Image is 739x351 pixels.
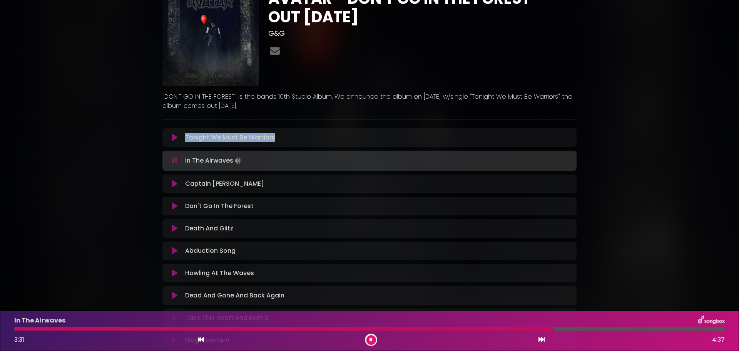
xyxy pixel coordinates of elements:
[712,335,725,344] span: 4:37
[268,29,577,38] h3: G&G
[185,246,236,255] p: Abduction Song
[185,269,254,278] p: Howling At The Waves
[185,291,284,300] p: Dead And Gone And Back Again
[14,335,24,344] span: 3:31
[14,316,65,325] p: In The Airwaves
[233,155,244,166] img: waveform4.gif
[698,316,725,326] img: songbox-logo-white.png
[162,92,577,111] p: "DON'T GO IN THE FOREST" is the bands 10th Studio Album. We announce the album on [DATE] w/single...
[185,179,264,188] p: Captain [PERSON_NAME]
[185,155,244,166] p: In The Airwaves
[185,224,233,233] p: Death And Glitz
[185,202,254,211] p: Don't Go In The Forest
[185,133,275,142] p: Tonight We Must Be Warriors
